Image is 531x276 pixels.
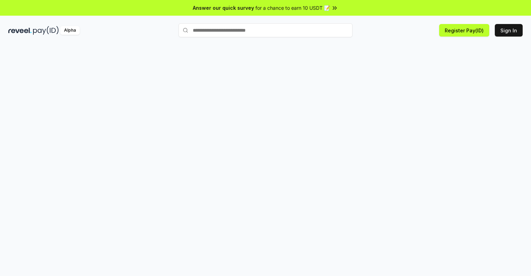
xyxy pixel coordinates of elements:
[33,26,59,35] img: pay_id
[439,24,489,37] button: Register Pay(ID)
[193,4,254,11] span: Answer our quick survey
[60,26,80,35] div: Alpha
[8,26,32,35] img: reveel_dark
[255,4,330,11] span: for a chance to earn 10 USDT 📝
[495,24,523,37] button: Sign In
